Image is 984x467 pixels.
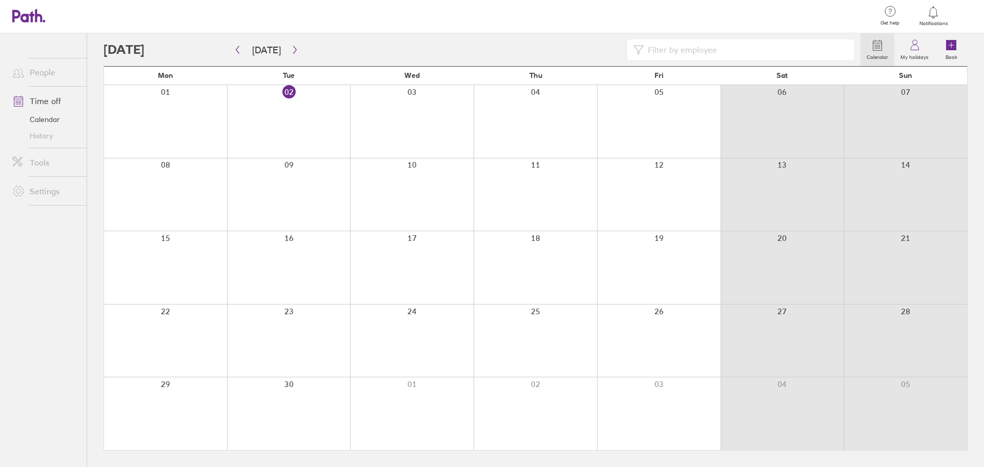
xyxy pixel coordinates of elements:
[860,51,894,60] label: Calendar
[404,71,420,79] span: Wed
[158,71,173,79] span: Mon
[873,20,907,26] span: Get help
[894,51,935,60] label: My holidays
[529,71,542,79] span: Thu
[917,5,950,27] a: Notifications
[899,71,912,79] span: Sun
[644,40,848,59] input: Filter by employee
[283,71,295,79] span: Tue
[4,91,87,111] a: Time off
[894,33,935,66] a: My holidays
[654,71,664,79] span: Fri
[4,111,87,128] a: Calendar
[917,21,950,27] span: Notifications
[244,42,289,58] button: [DATE]
[4,128,87,144] a: History
[939,51,963,60] label: Book
[776,71,788,79] span: Sat
[4,181,87,201] a: Settings
[4,62,87,83] a: People
[4,152,87,173] a: Tools
[935,33,968,66] a: Book
[860,33,894,66] a: Calendar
